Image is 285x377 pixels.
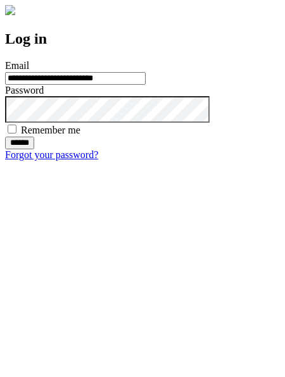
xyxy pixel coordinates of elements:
[21,125,80,135] label: Remember me
[5,60,29,71] label: Email
[5,30,280,47] h2: Log in
[5,149,98,160] a: Forgot your password?
[5,5,15,15] img: logo-4e3dc11c47720685a147b03b5a06dd966a58ff35d612b21f08c02c0306f2b779.png
[5,85,44,96] label: Password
